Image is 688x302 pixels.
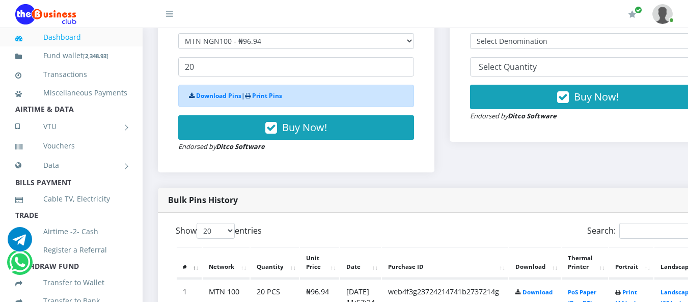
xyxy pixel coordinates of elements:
a: Print Pins [252,91,282,100]
button: Buy Now! [178,115,414,140]
span: Buy Now! [574,90,619,104]
a: Transfer to Wallet [15,271,127,294]
a: Vouchers [15,134,127,158]
select: Showentries [197,223,235,239]
a: Transactions [15,63,127,86]
a: Cable TV, Electricity [15,187,127,211]
th: Quantity: activate to sort column ascending [251,247,299,279]
span: Buy Now! [282,120,327,134]
input: Enter Quantity [178,57,414,77]
small: Endorsed by [470,111,557,120]
th: Thermal Printer: activate to sort column ascending [562,247,608,279]
label: Show entries [176,223,262,239]
i: Renew/Upgrade Subscription [628,10,636,18]
strong: | [189,91,282,100]
a: VTU [15,114,127,139]
a: Download [522,288,553,296]
a: Register a Referral [15,238,127,262]
a: Dashboard [15,26,127,49]
a: Miscellaneous Payments [15,81,127,105]
img: Logo [15,4,76,24]
strong: Ditco Software [508,111,557,120]
th: Unit Price: activate to sort column ascending [300,247,339,279]
a: Chat for support [8,235,32,251]
th: Portrait: activate to sort column ascending [609,247,653,279]
th: Date: activate to sort column ascending [340,247,381,279]
span: Renew/Upgrade Subscription [635,6,642,14]
b: 2,348.93 [85,52,106,60]
strong: Ditco Software [216,142,265,151]
strong: Bulk Pins History [168,194,238,206]
a: Download Pins [196,91,241,100]
small: [ ] [83,52,108,60]
th: Network: activate to sort column ascending [203,247,250,279]
img: User [652,4,673,24]
a: Airtime -2- Cash [15,220,127,243]
a: Fund wallet[2,348.93] [15,44,127,68]
a: Chat for support [9,258,30,274]
small: Endorsed by [178,142,265,151]
th: #: activate to sort column descending [177,247,202,279]
th: Purchase ID: activate to sort column ascending [382,247,508,279]
th: Download: activate to sort column ascending [509,247,561,279]
a: Data [15,153,127,178]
